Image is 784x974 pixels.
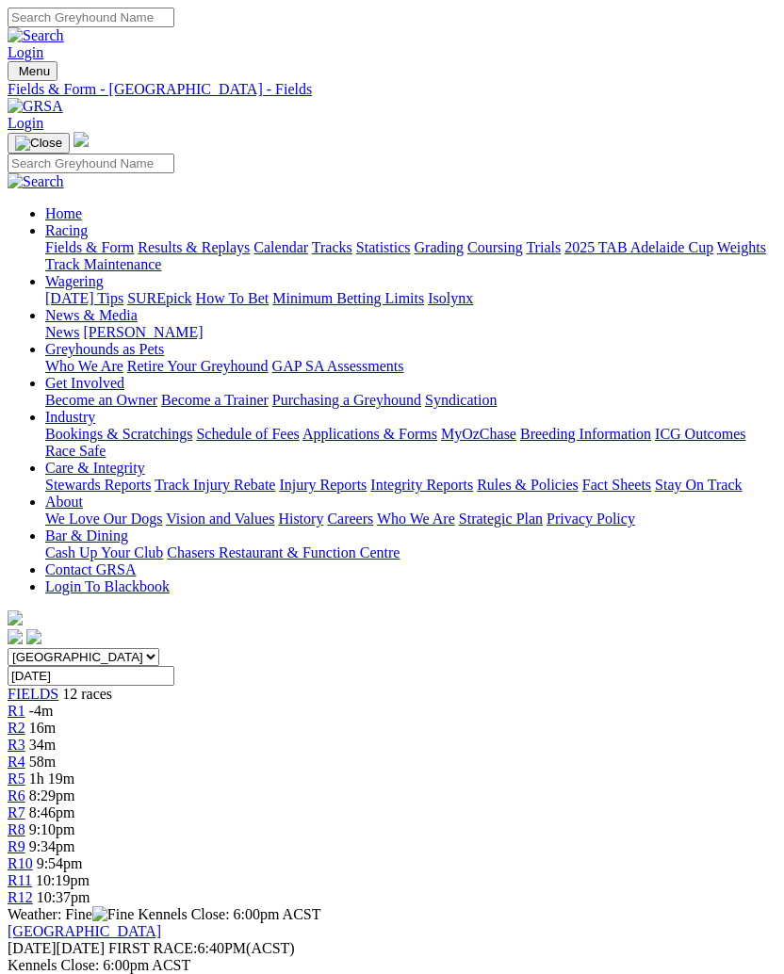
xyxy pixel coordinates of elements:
[8,754,25,770] a: R4
[167,544,400,560] a: Chasers Restaurant & Function Centre
[108,940,197,956] span: FIRST RACE:
[166,511,274,527] a: Vision and Values
[45,578,170,594] a: Login To Blackbook
[8,610,23,625] img: logo-grsa-white.png
[8,27,64,44] img: Search
[127,290,191,306] a: SUREpick
[83,324,203,340] a: [PERSON_NAME]
[45,426,776,460] div: Industry
[253,239,308,255] a: Calendar
[8,81,776,98] a: Fields & Form - [GEOGRAPHIC_DATA] - Fields
[45,222,88,238] a: Racing
[45,544,776,561] div: Bar & Dining
[45,375,124,391] a: Get Involved
[29,787,75,804] span: 8:29pm
[8,957,776,974] div: Kennels Close: 6:00pm ACST
[8,771,25,787] a: R5
[279,477,367,493] a: Injury Reports
[8,804,25,820] a: R7
[717,239,766,255] a: Weights
[8,133,70,154] button: Toggle navigation
[8,720,25,736] a: R2
[8,686,58,702] span: FIELDS
[8,889,33,905] a: R12
[45,239,776,273] div: Racing
[8,44,43,60] a: Login
[161,392,269,408] a: Become a Trainer
[582,477,651,493] a: Fact Sheets
[45,511,776,528] div: About
[8,821,25,837] a: R8
[8,940,105,956] span: [DATE]
[8,838,25,854] a: R9
[547,511,635,527] a: Privacy Policy
[526,239,561,255] a: Trials
[29,838,75,854] span: 9:34pm
[302,426,437,442] a: Applications & Forms
[196,290,269,306] a: How To Bet
[45,358,123,374] a: Who We Are
[8,666,174,686] input: Select date
[45,544,163,560] a: Cash Up Your Club
[370,477,473,493] a: Integrity Reports
[45,256,161,272] a: Track Maintenance
[278,511,323,527] a: History
[272,290,424,306] a: Minimum Betting Limits
[29,821,75,837] span: 9:10pm
[108,940,295,956] span: 6:40PM(ACST)
[655,426,745,442] a: ICG Outcomes
[467,239,523,255] a: Coursing
[45,477,776,494] div: Care & Integrity
[425,392,497,408] a: Syndication
[29,754,56,770] span: 58m
[45,392,157,408] a: Become an Owner
[45,273,104,289] a: Wagering
[45,392,776,409] div: Get Involved
[272,358,404,374] a: GAP SA Assessments
[73,132,89,147] img: logo-grsa-white.png
[520,426,651,442] a: Breeding Information
[45,494,83,510] a: About
[45,239,134,255] a: Fields & Form
[564,239,713,255] a: 2025 TAB Adelaide Cup
[29,804,75,820] span: 8:46pm
[8,173,64,190] img: Search
[312,239,352,255] a: Tracks
[8,872,32,888] a: R11
[8,906,138,922] span: Weather: Fine
[377,511,455,527] a: Who We Are
[138,906,320,922] span: Kennels Close: 6:00pm ACST
[45,205,82,221] a: Home
[45,409,95,425] a: Industry
[45,324,776,341] div: News & Media
[327,511,373,527] a: Careers
[15,136,62,151] img: Close
[8,703,25,719] a: R1
[8,115,43,131] a: Login
[45,528,128,544] a: Bar & Dining
[92,906,134,923] img: Fine
[29,737,56,753] span: 34m
[138,239,250,255] a: Results & Replays
[45,477,151,493] a: Stewards Reports
[127,358,269,374] a: Retire Your Greyhound
[8,8,174,27] input: Search
[155,477,275,493] a: Track Injury Rebate
[428,290,473,306] a: Isolynx
[8,154,174,173] input: Search
[29,771,74,787] span: 1h 19m
[26,629,41,644] img: twitter.svg
[45,460,145,476] a: Care & Integrity
[8,855,33,871] a: R10
[62,686,112,702] span: 12 races
[45,561,136,577] a: Contact GRSA
[8,940,57,956] span: [DATE]
[45,324,79,340] a: News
